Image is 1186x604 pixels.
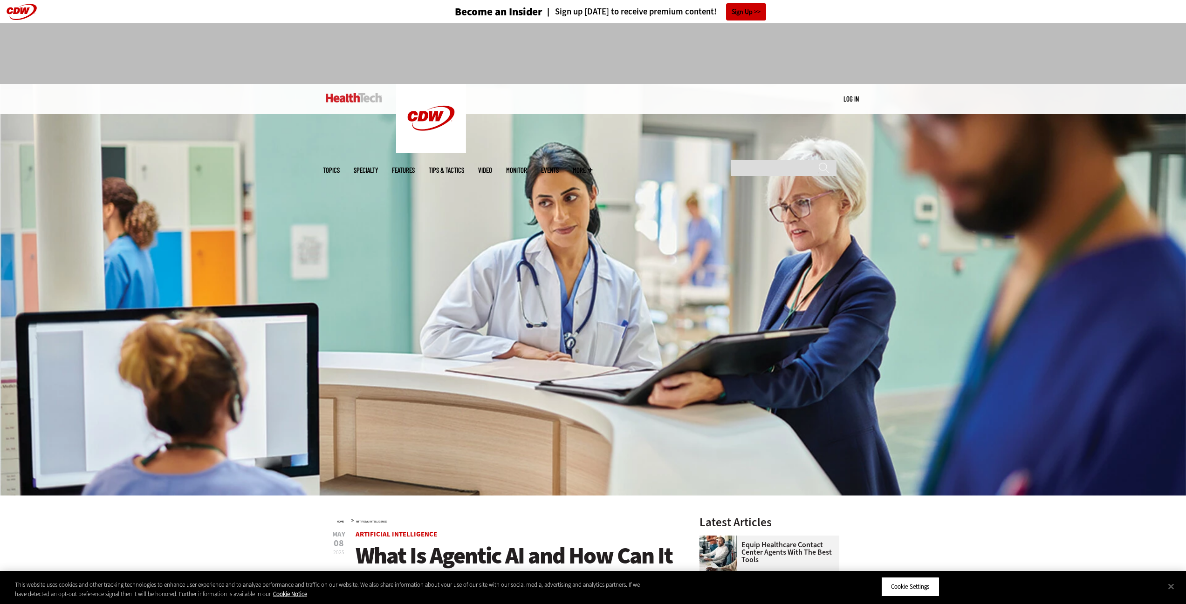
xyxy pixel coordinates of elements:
a: Become an Insider [420,7,542,17]
span: Topics [323,167,340,174]
a: Artificial Intelligence [356,520,387,523]
button: Close [1161,576,1181,597]
div: This website uses cookies and other tracking technologies to enhance user experience and to analy... [15,580,652,598]
span: 08 [332,539,345,548]
a: Tips & Tactics [429,167,464,174]
a: Contact center [699,536,741,543]
a: Home [337,520,344,523]
a: Events [541,167,559,174]
a: Features [392,167,415,174]
span: 2025 [333,549,344,556]
iframe: advertisement [424,33,763,75]
a: Equip Healthcare Contact Center Agents with the Best Tools [699,541,834,563]
h3: Become an Insider [455,7,542,17]
a: Sign Up [726,3,766,20]
h3: Latest Articles [699,516,839,528]
span: What Is Agentic AI and How Can It Be Used in Healthcare? [356,540,672,597]
div: » [337,516,675,524]
img: Home [396,84,466,153]
button: Cookie Settings [881,577,939,597]
a: CDW [396,145,466,155]
a: Log in [843,95,859,103]
span: May [332,531,345,538]
img: Contact center [699,536,737,573]
a: More information about your privacy [273,590,307,598]
a: Artificial Intelligence [356,529,437,539]
img: Home [326,93,382,102]
a: Sign up [DATE] to receive premium content! [542,7,717,16]
a: Video [478,167,492,174]
span: More [573,167,592,174]
a: MonITor [506,167,527,174]
div: User menu [843,94,859,104]
span: Specialty [354,167,378,174]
